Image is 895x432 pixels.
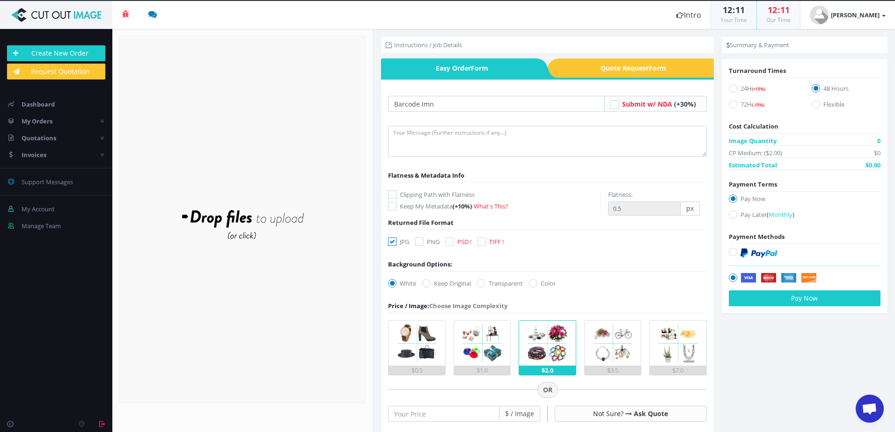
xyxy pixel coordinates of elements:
span: My Orders [22,117,52,125]
label: Clipping Path with Flatness [388,190,601,199]
span: $0 [874,148,880,158]
div: Open chat [856,395,884,423]
a: Quote RequestForm [559,58,714,78]
a: (Monthly) [767,210,794,219]
a: Intro [667,1,711,29]
span: 12 [723,4,732,15]
label: Color [529,279,556,288]
img: PayPal [741,248,777,258]
span: Quotations [22,134,56,142]
span: Flatness & Metadata Info [388,171,464,180]
img: user_default.jpg [810,6,829,24]
span: 11 [780,4,790,15]
span: : [732,4,735,15]
span: CP Medium: ($2.00) [729,148,782,158]
div: $2.0 [519,366,575,375]
span: Quote Request [559,58,714,78]
a: Request Quotation [7,64,105,79]
label: Keep My Metadata - [388,202,601,211]
button: Pay Now [729,290,880,306]
span: (+10%) [453,202,472,210]
div: $3.5 [585,366,641,375]
label: Keep Original [422,279,471,288]
label: Pay Later [729,210,880,223]
span: (+15%) [752,86,765,92]
i: Form [649,64,666,72]
span: 11 [735,4,745,15]
label: 48 Hours [812,84,880,96]
a: Create New Order [7,45,105,61]
span: OR [537,382,558,398]
span: $ / Image [499,406,540,422]
span: Cost Calculation [729,122,778,130]
label: 24H [729,84,798,96]
span: : [777,4,780,15]
span: Invoices [22,151,46,159]
label: 72H [729,100,798,112]
label: Flatness: [608,190,632,199]
strong: [PERSON_NAME] [831,11,880,19]
span: $0.00 [866,160,880,170]
label: White [388,279,416,288]
span: (+30%) [674,100,696,108]
span: (-15%) [752,102,764,108]
span: Support Messages [22,178,73,186]
span: Payment Terms [729,180,777,188]
span: Image Quantity [729,136,777,145]
div: $1.0 [454,366,510,375]
span: Not Sure? [593,409,624,418]
a: Easy OrderForm [381,58,536,78]
li: Summary & Payment [726,40,789,50]
span: Price / Image: [388,302,429,310]
img: 2.png [460,321,505,366]
img: 3.png [525,321,570,366]
span: Payment Methods [729,232,785,241]
a: Submit w/ NDA (+30%) [622,100,696,108]
span: Returned File Format [388,218,454,227]
div: $7.0 [650,366,706,375]
span: 12 [768,4,777,15]
img: Cut Out Image [7,8,105,22]
label: Transparent [477,279,523,288]
span: 0 [877,136,880,145]
li: Instructions / Job Details [386,40,462,50]
label: Pay Now [729,194,880,207]
img: 1.png [394,321,439,366]
a: Ask Quote [634,409,668,418]
input: Your Price [388,406,499,422]
div: Choose Image Complexity [388,301,507,310]
label: Flexible [812,100,880,112]
div: $0.5 [389,366,445,375]
img: 5.png [655,321,700,366]
span: TIFF ! [489,238,504,246]
small: Your Time [720,16,747,24]
img: Securely by Stripe [741,273,817,283]
i: Form [471,64,488,72]
span: Manage Team [22,222,61,230]
span: Dashboard [22,100,55,108]
span: Submit w/ NDA [622,100,672,108]
a: [PERSON_NAME] [800,1,895,29]
small: Our Time [766,16,791,24]
label: JPG [388,237,409,246]
span: Monthly [769,210,792,219]
a: What's This? [474,202,508,210]
span: My Account [22,205,55,213]
a: (+15%) [752,84,765,93]
span: PSD ! [457,238,471,246]
label: PNG [415,237,440,246]
span: Turnaround Times [729,66,786,75]
div: Background Options: [388,259,452,269]
img: 4.png [590,321,635,366]
input: Your Order Title [388,96,604,112]
span: px [681,202,700,216]
span: Estimated Total [729,160,777,170]
span: Easy Order [381,58,536,78]
a: (-15%) [752,100,764,108]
